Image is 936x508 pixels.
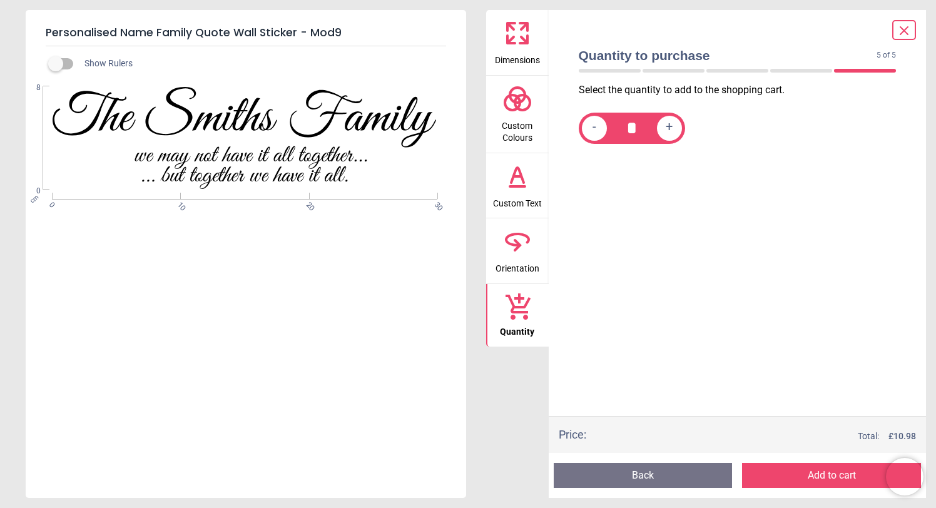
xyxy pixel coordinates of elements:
span: Quantity to purchase [579,46,877,64]
p: Select the quantity to add to the shopping cart. [579,83,907,97]
button: Back [554,463,733,488]
span: 0 [17,186,41,196]
button: Quantity [486,284,549,347]
span: cm [29,193,40,205]
iframe: Brevo live chat [886,458,923,495]
button: Dimensions [486,10,549,75]
span: 10 [175,200,183,208]
div: Total: [605,430,917,443]
div: Price : [559,427,586,442]
span: £ [888,430,916,443]
span: Dimensions [495,48,540,67]
h5: Personalised Name Family Quote Wall Sticker - Mod9 [46,20,446,46]
span: Custom Colours [487,114,547,145]
span: Quantity [500,320,534,338]
span: Orientation [496,257,539,275]
span: 8 [17,83,41,93]
button: Custom Colours [486,76,549,153]
span: 5 of 5 [877,50,896,61]
button: Custom Text [486,153,549,218]
button: Orientation [486,218,549,283]
span: + [666,120,673,136]
span: Custom Text [493,191,542,210]
span: 20 [303,200,312,208]
span: 10.98 [893,431,916,441]
span: 30 [432,200,440,208]
span: - [593,120,596,136]
button: Add to cart [742,463,921,488]
span: 0 [46,200,54,208]
div: Show Rulers [56,56,466,71]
